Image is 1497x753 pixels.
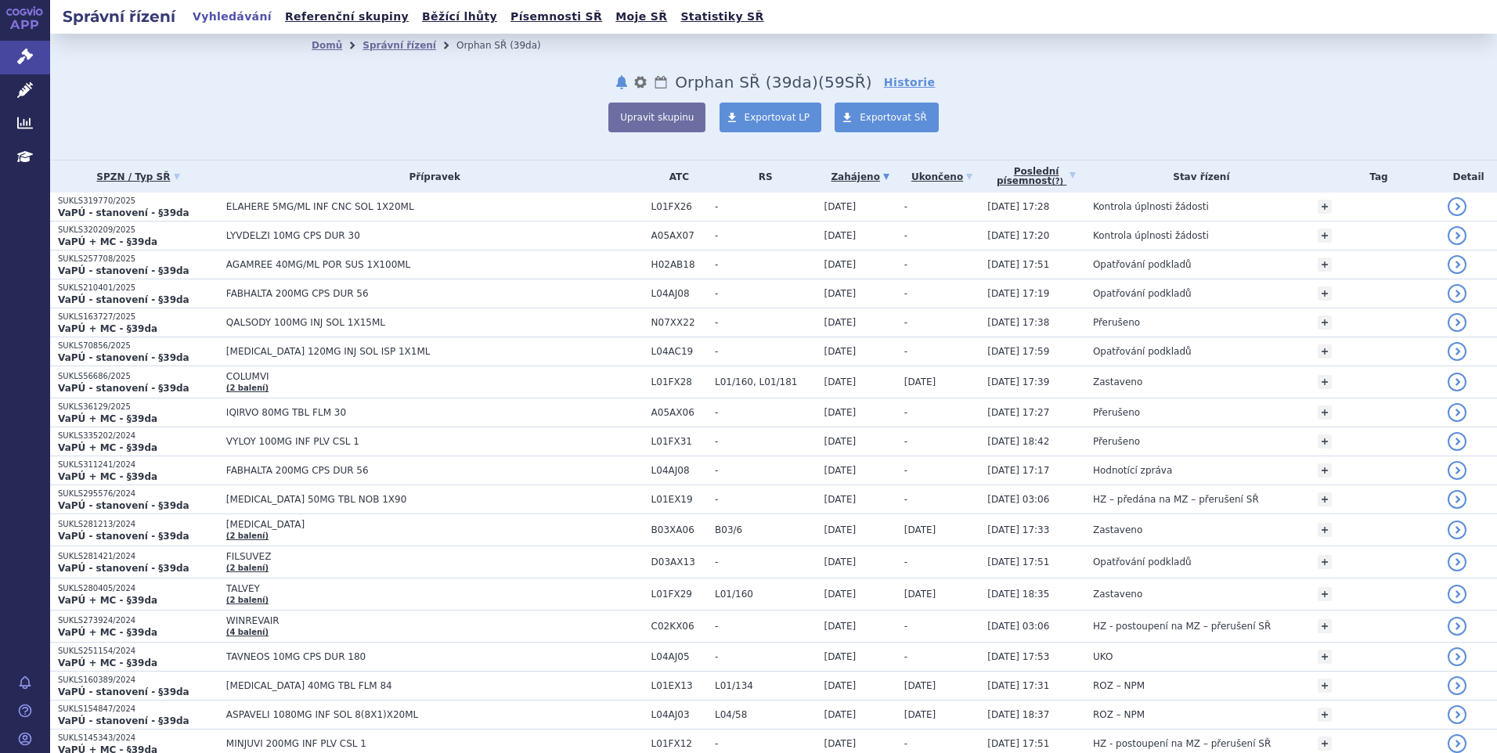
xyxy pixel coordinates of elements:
[824,346,857,357] span: [DATE]
[1318,434,1332,449] a: +
[226,465,618,476] span: FABHALTA 200MG CPS DUR 56
[226,230,618,241] span: LYVDELZI 10MG CPS DUR 30
[58,312,218,322] p: SUKLS163727/2025
[58,471,157,482] strong: VaPÚ + MC - §39da
[1448,617,1466,636] a: detail
[1318,619,1332,633] a: +
[1093,407,1140,418] span: Přerušeno
[1318,587,1332,601] a: +
[58,646,218,657] p: SUKLS251154/2024
[824,201,857,212] span: [DATE]
[226,346,618,357] span: [MEDICAL_DATA] 120MG INJ SOL ISP 1X1ML
[904,494,907,505] span: -
[506,6,607,27] a: Písemnosti SŘ
[226,288,618,299] span: FABHALTA 200MG CPS DUR 56
[824,621,857,632] span: [DATE]
[1093,436,1140,447] span: Přerušeno
[58,531,189,542] strong: VaPÚ - stanovení - §39da
[824,166,896,188] a: Zahájeno
[611,6,672,27] a: Moje SŘ
[58,371,218,382] p: SUKLS56686/2025
[58,459,218,470] p: SUKLS311241/2024
[226,317,618,328] span: QALSODY 100MG INJ SOL 1X15ML
[1448,403,1466,422] a: detail
[904,738,907,749] span: -
[226,494,618,505] span: [MEDICAL_DATA] 50MG TBL NOB 1X90
[651,680,707,691] span: L01EX13
[58,323,157,334] strong: VaPÚ + MC - §39da
[1318,200,1332,214] a: +
[1093,524,1142,535] span: Zastaveno
[58,413,157,424] strong: VaPÚ + MC - §39da
[715,436,817,447] span: -
[1448,647,1466,666] a: detail
[58,500,189,511] strong: VaPÚ - stanovení - §39da
[226,564,269,572] a: (2 balení)
[651,465,707,476] span: L04AJ08
[1448,734,1466,753] a: detail
[987,160,1085,193] a: Poslednípísemnost(?)
[651,738,707,749] span: L01FX12
[1093,288,1192,299] span: Opatřování podkladů
[987,680,1049,691] span: [DATE] 17:31
[1448,585,1466,603] a: detail
[226,680,618,691] span: [MEDICAL_DATA] 40MG TBL FLM 84
[835,103,939,132] a: Exportovat SŘ
[824,709,857,720] span: [DATE]
[58,352,189,363] strong: VaPÚ - stanovení - §39da
[824,589,857,600] span: [DATE]
[987,317,1049,328] span: [DATE] 17:38
[58,519,218,530] p: SUKLS281213/2024
[987,557,1049,567] span: [DATE] 17:51
[987,230,1049,241] span: [DATE] 17:20
[818,73,872,92] span: ( SŘ)
[1318,315,1332,330] a: +
[651,259,707,270] span: H02AB18
[1448,255,1466,274] a: detail
[1448,226,1466,245] a: detail
[1093,557,1192,567] span: Opatřování podkladů
[987,738,1049,749] span: [DATE] 17:51
[987,436,1049,447] span: [DATE] 18:42
[58,675,218,686] p: SUKLS160389/2024
[58,431,218,441] p: SUKLS335202/2024
[715,494,817,505] span: -
[987,524,1049,535] span: [DATE] 17:33
[651,709,707,720] span: L04AJ03
[904,407,907,418] span: -
[226,531,269,540] a: (2 balení)
[1310,160,1440,193] th: Tag
[987,407,1049,418] span: [DATE] 17:27
[1093,738,1271,749] span: HZ - postoupení na MZ – přerušení SŘ
[58,236,157,247] strong: VaPÚ + MC - §39da
[58,283,218,294] p: SUKLS210401/2025
[824,259,857,270] span: [DATE]
[715,407,817,418] span: -
[904,317,907,328] span: -
[456,34,561,57] li: Orphan SŘ (39da)
[1318,405,1332,420] a: +
[58,733,218,744] p: SUKLS145343/2024
[904,524,936,535] span: [DATE]
[312,40,342,51] a: Domů
[715,621,817,632] span: -
[226,628,269,636] a: (4 balení)
[58,583,218,594] p: SUKLS280405/2024
[651,230,707,241] span: A05AX07
[715,230,817,241] span: -
[715,557,817,567] span: -
[226,407,618,418] span: IQIRVO 80MG TBL FLM 30
[1318,492,1332,506] a: +
[608,103,705,132] button: Upravit skupinu
[226,259,618,270] span: AGAMREE 40MG/ML POR SUS 1X100ML
[987,621,1049,632] span: [DATE] 03:06
[860,112,927,123] span: Exportovat SŘ
[715,738,817,749] span: -
[1448,313,1466,332] a: detail
[226,615,618,626] span: WINREVAIR
[1093,680,1145,691] span: ROZ – NPM
[651,651,707,662] span: L04AJ05
[1318,286,1332,301] a: +
[904,465,907,476] span: -
[651,557,707,567] span: D03AX13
